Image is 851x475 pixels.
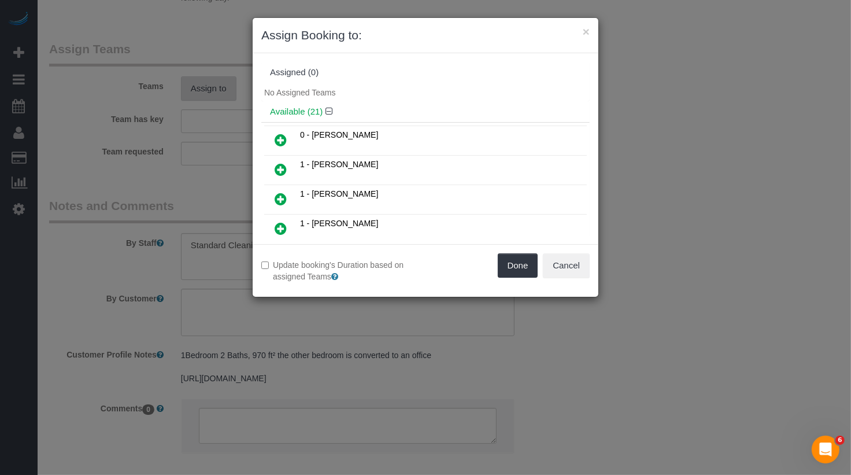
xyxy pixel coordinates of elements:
h4: Available (21) [270,107,581,117]
button: Cancel [543,253,590,278]
span: 1 - [PERSON_NAME] [300,189,378,198]
span: 1 - [PERSON_NAME] [300,160,378,169]
span: 6 [835,436,845,445]
iframe: Intercom live chat [812,436,839,463]
label: Update booking's Duration based on assigned Teams [261,259,417,282]
span: 0 - [PERSON_NAME] [300,130,378,139]
span: 1 - [PERSON_NAME] [300,219,378,228]
div: Assigned (0) [270,68,581,78]
button: Done [498,253,538,278]
span: No Assigned Teams [264,88,335,97]
input: Update booking's Duration based on assigned Teams [261,262,269,269]
button: × [583,25,590,38]
h3: Assign Booking to: [261,27,590,44]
